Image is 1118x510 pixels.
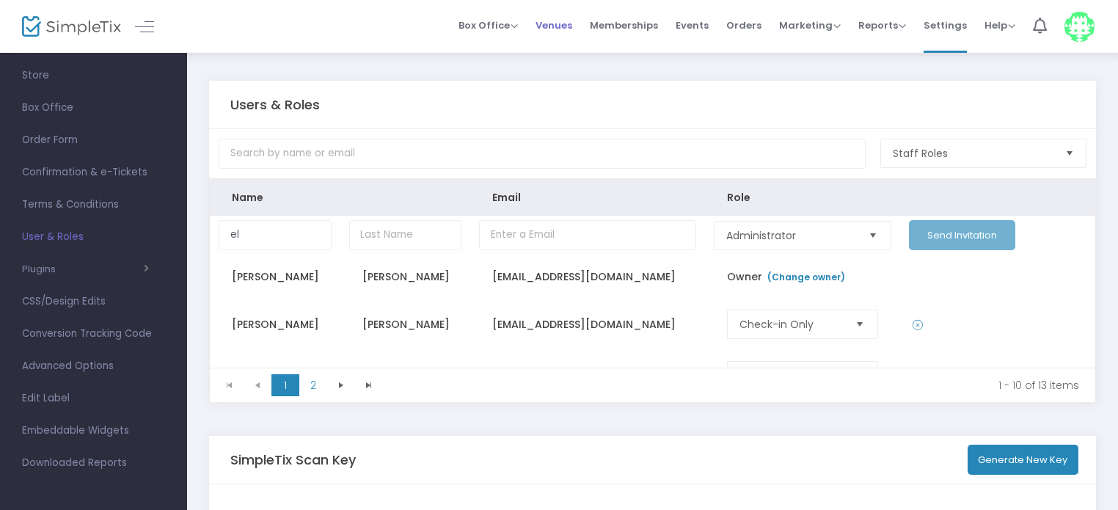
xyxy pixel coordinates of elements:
[863,222,883,249] button: Select
[739,317,842,332] span: Check-in Only
[858,18,906,32] span: Reports
[850,362,870,390] button: Select
[363,379,375,391] span: Go to the last page
[22,324,165,343] span: Conversion Tracking Code
[271,374,299,396] span: Page 1
[766,271,845,283] a: (Change owner)
[705,179,900,216] th: Role
[470,255,705,299] td: [EMAIL_ADDRESS][DOMAIN_NAME]
[893,146,1053,161] span: Staff Roles
[210,255,340,299] td: [PERSON_NAME]
[22,421,165,440] span: Embeddable Widgets
[22,227,165,247] span: User & Roles
[726,228,855,243] span: Administrator
[210,299,340,350] td: [PERSON_NAME]
[349,220,462,250] input: Last Name
[210,179,1095,368] div: Data table
[219,220,332,250] input: First Name
[458,18,518,32] span: Box Office
[536,7,572,44] span: Venues
[984,18,1015,32] span: Help
[22,453,165,473] span: Downloaded Reports
[22,357,165,376] span: Advanced Options
[22,195,165,214] span: Terms & Conditions
[230,452,356,468] h5: SimpleTix Scan Key
[299,374,327,396] span: Page 2
[850,310,870,338] button: Select
[22,98,165,117] span: Box Office
[219,139,866,169] input: Search by name or email
[22,263,149,275] button: Plugins
[340,299,471,350] td: [PERSON_NAME]
[340,350,471,401] td: Erez
[22,292,165,311] span: CSS/Design Edits
[470,350,705,401] td: [EMAIL_ADDRESS][DOMAIN_NAME]
[676,7,709,44] span: Events
[470,179,705,216] th: Email
[924,7,967,44] span: Settings
[335,379,347,391] span: Go to the next page
[22,389,165,408] span: Edit Label
[393,378,1079,393] kendo-pager-info: 1 - 10 of 13 items
[479,220,696,250] input: Enter a Email
[1059,139,1080,167] button: Select
[327,374,355,396] span: Go to the next page
[968,445,1079,475] button: Generate New Key
[726,7,761,44] span: Orders
[22,163,165,182] span: Confirmation & e-Tickets
[590,7,658,44] span: Memberships
[210,179,340,216] th: Name
[22,131,165,150] span: Order Form
[355,374,383,396] span: Go to the last page
[779,18,841,32] span: Marketing
[470,299,705,350] td: [EMAIL_ADDRESS][DOMAIN_NAME]
[22,66,165,85] span: Store
[230,97,320,113] h5: Users & Roles
[340,255,471,299] td: [PERSON_NAME]
[727,269,849,284] span: Owner
[210,350,340,401] td: [PERSON_NAME]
